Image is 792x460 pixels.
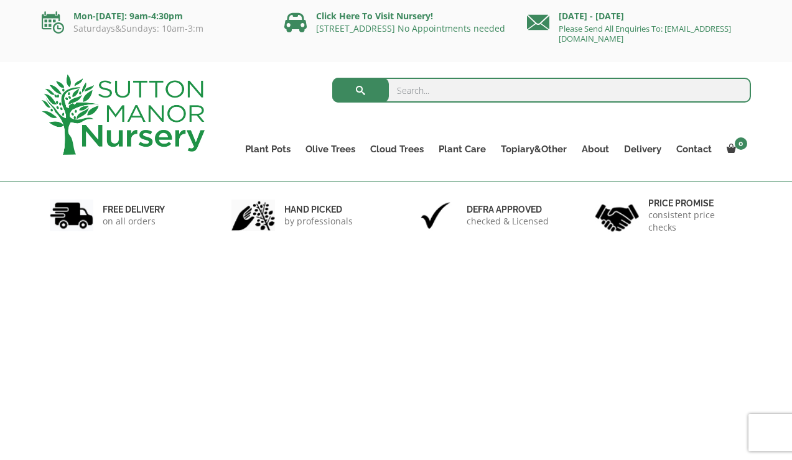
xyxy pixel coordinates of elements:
p: Mon-[DATE]: 9am-4:30pm [42,9,266,24]
h6: FREE DELIVERY [103,204,165,215]
a: Delivery [617,140,669,158]
a: About [574,140,617,158]
img: 4.jpg [595,196,639,234]
a: Olive Trees [298,140,363,158]
p: checked & Licensed [467,215,549,228]
a: Cloud Trees [363,140,431,158]
img: 3.jpg [414,200,457,231]
a: [STREET_ADDRESS] No Appointments needed [316,22,505,34]
p: consistent price checks [648,209,743,234]
a: Topiary&Other [493,140,574,158]
a: Plant Care [431,140,493,158]
input: Search... [332,78,751,103]
a: Click Here To Visit Nursery! [316,10,433,22]
span: 0 [735,137,747,150]
p: [DATE] - [DATE] [527,9,751,24]
a: Please Send All Enquiries To: [EMAIL_ADDRESS][DOMAIN_NAME] [559,23,731,44]
p: Saturdays&Sundays: 10am-3:m [42,24,266,34]
img: logo [42,75,205,155]
h6: hand picked [284,204,353,215]
p: by professionals [284,215,353,228]
h6: Defra approved [467,204,549,215]
p: on all orders [103,215,165,228]
img: 1.jpg [50,200,93,231]
a: 0 [719,140,751,158]
img: 2.jpg [231,200,275,231]
a: Contact [669,140,719,158]
h6: Price promise [648,198,743,209]
a: Plant Pots [238,140,298,158]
